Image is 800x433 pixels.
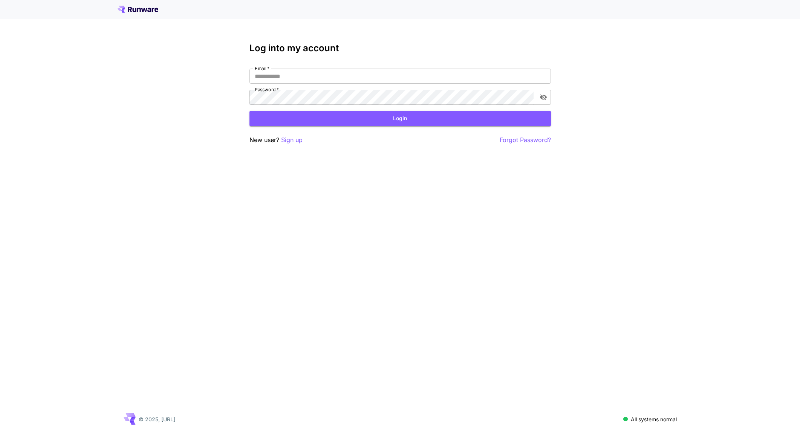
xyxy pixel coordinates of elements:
label: Email [255,65,269,72]
button: Forgot Password? [500,135,551,145]
label: Password [255,86,279,93]
button: toggle password visibility [537,90,550,104]
p: All systems normal [631,415,677,423]
h3: Log into my account [249,43,551,54]
p: New user? [249,135,303,145]
p: © 2025, [URL] [139,415,175,423]
button: Login [249,111,551,126]
button: Sign up [281,135,303,145]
